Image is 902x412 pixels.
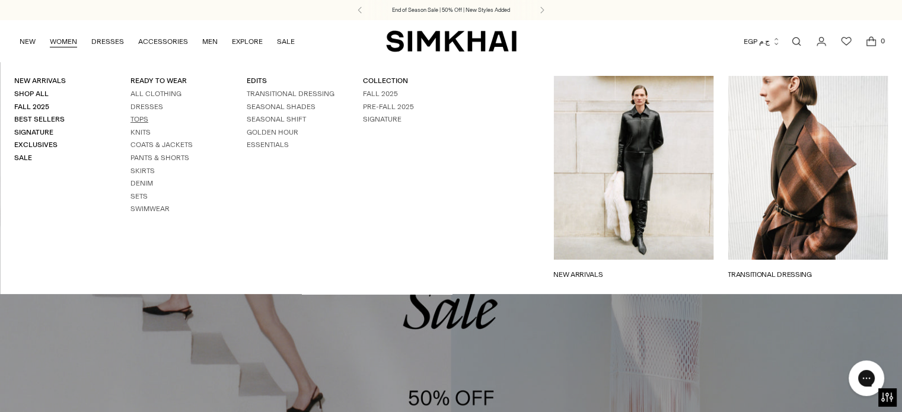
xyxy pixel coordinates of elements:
[138,28,188,55] a: ACCESSORIES
[859,30,883,53] a: Open cart modal
[232,28,263,55] a: EXPLORE
[785,30,808,53] a: Open search modal
[50,28,77,55] a: WOMEN
[277,28,295,55] a: SALE
[202,28,218,55] a: MEN
[809,30,833,53] a: Go to the account page
[91,28,124,55] a: DRESSES
[386,30,517,53] a: SIMKHAI
[744,28,780,55] button: EGP ج.م
[877,36,888,46] span: 0
[20,28,36,55] a: NEW
[834,30,858,53] a: Wishlist
[843,356,890,400] iframe: Gorgias live chat messenger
